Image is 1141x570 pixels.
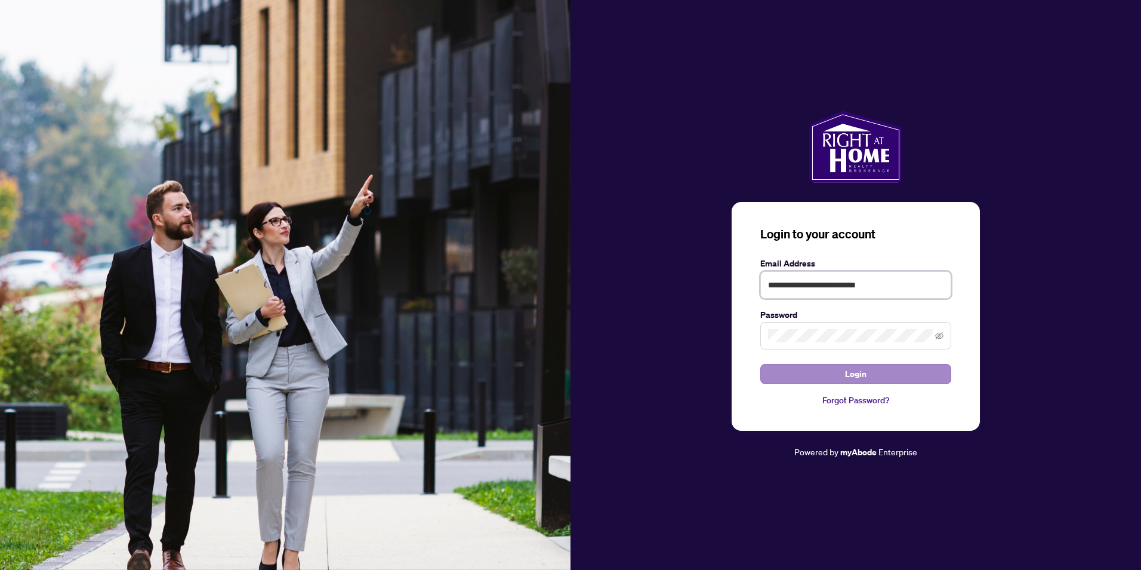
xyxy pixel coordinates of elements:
[840,446,877,459] a: myAbode
[794,446,838,457] span: Powered by
[845,364,866,384] span: Login
[760,308,951,321] label: Password
[760,364,951,384] button: Login
[878,446,917,457] span: Enterprise
[760,226,951,243] h3: Login to your account
[760,257,951,270] label: Email Address
[935,332,943,340] span: eye-invisible
[809,111,902,183] img: ma-logo
[760,394,951,407] a: Forgot Password?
